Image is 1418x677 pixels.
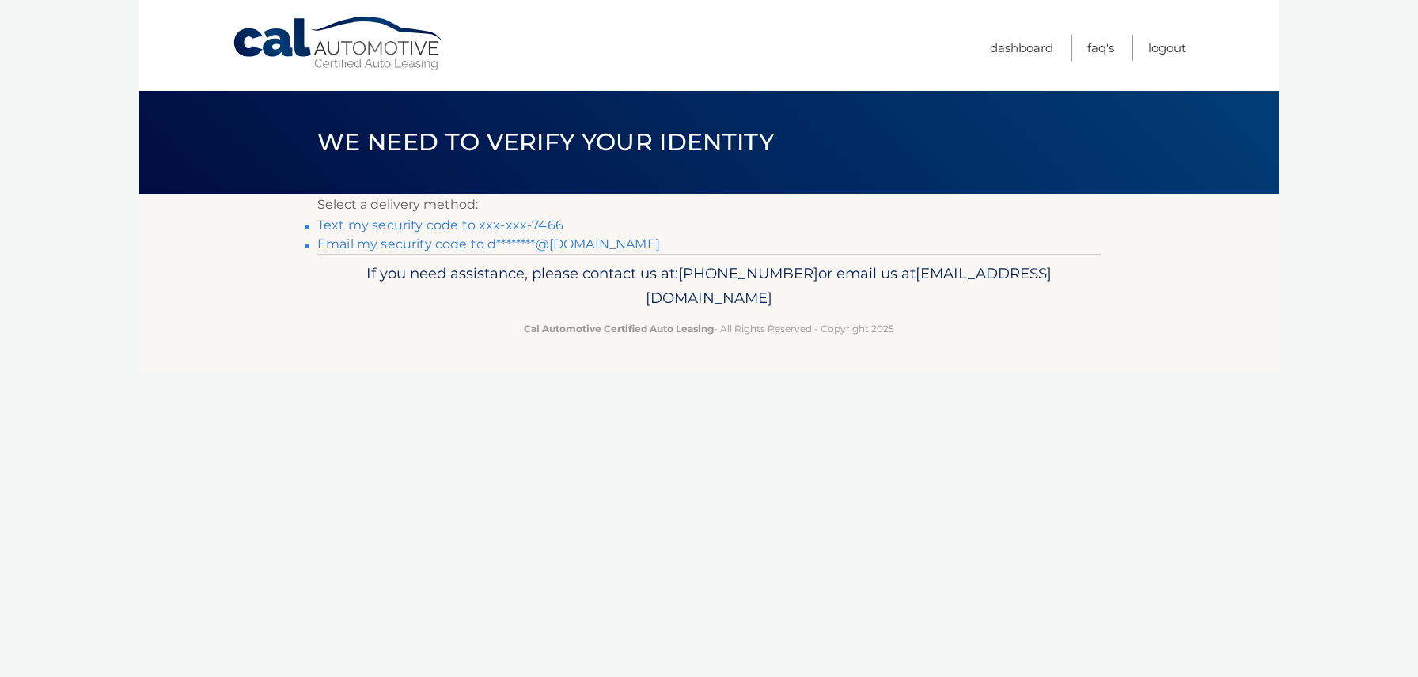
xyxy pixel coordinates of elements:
[328,261,1090,312] p: If you need assistance, please contact us at: or email us at
[317,127,774,157] span: We need to verify your identity
[328,320,1090,337] p: - All Rights Reserved - Copyright 2025
[232,16,445,72] a: Cal Automotive
[317,217,563,233] a: Text my security code to xxx-xxx-7466
[1087,35,1114,61] a: FAQ's
[1148,35,1186,61] a: Logout
[990,35,1053,61] a: Dashboard
[317,194,1101,216] p: Select a delivery method:
[678,264,818,282] span: [PHONE_NUMBER]
[524,323,714,335] strong: Cal Automotive Certified Auto Leasing
[317,236,660,252] a: Email my security code to d********@[DOMAIN_NAME]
